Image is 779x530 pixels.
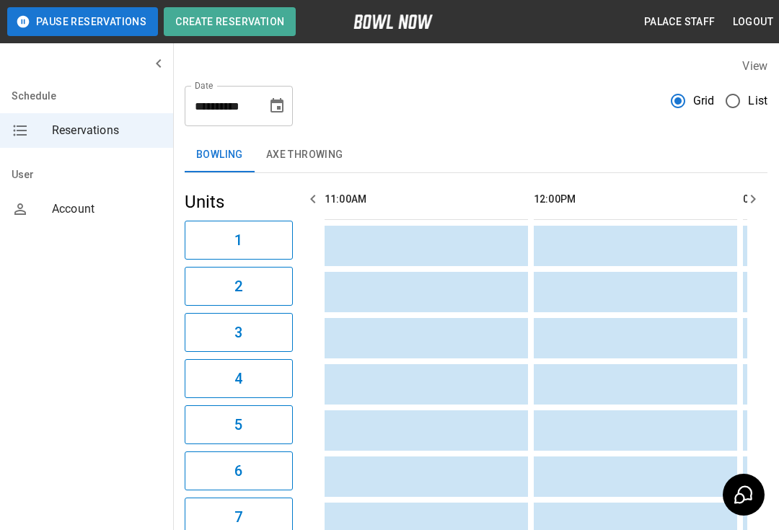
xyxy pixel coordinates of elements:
h6: 3 [234,321,242,344]
button: Create Reservation [164,7,296,36]
th: 12:00PM [534,179,737,220]
button: AXE THROWING [255,138,355,172]
button: Logout [727,9,779,35]
button: 3 [185,313,293,352]
button: 6 [185,451,293,490]
button: Bowling [185,138,255,172]
h6: 5 [234,413,242,436]
button: Palace Staff [638,9,721,35]
div: inventory tabs [185,138,767,172]
h6: 1 [234,229,242,252]
span: Account [52,200,162,218]
h6: 6 [234,459,242,482]
span: Grid [693,92,715,110]
button: 2 [185,267,293,306]
button: 4 [185,359,293,398]
h5: Units [185,190,293,213]
h6: 2 [234,275,242,298]
button: Choose date, selected date is Aug 24, 2025 [263,92,291,120]
h6: 4 [234,367,242,390]
button: 1 [185,221,293,260]
span: Reservations [52,122,162,139]
h6: 7 [234,505,242,529]
span: List [748,92,767,110]
img: logo [353,14,433,29]
th: 11:00AM [325,179,528,220]
button: 5 [185,405,293,444]
button: Pause Reservations [7,7,158,36]
label: View [742,59,767,73]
